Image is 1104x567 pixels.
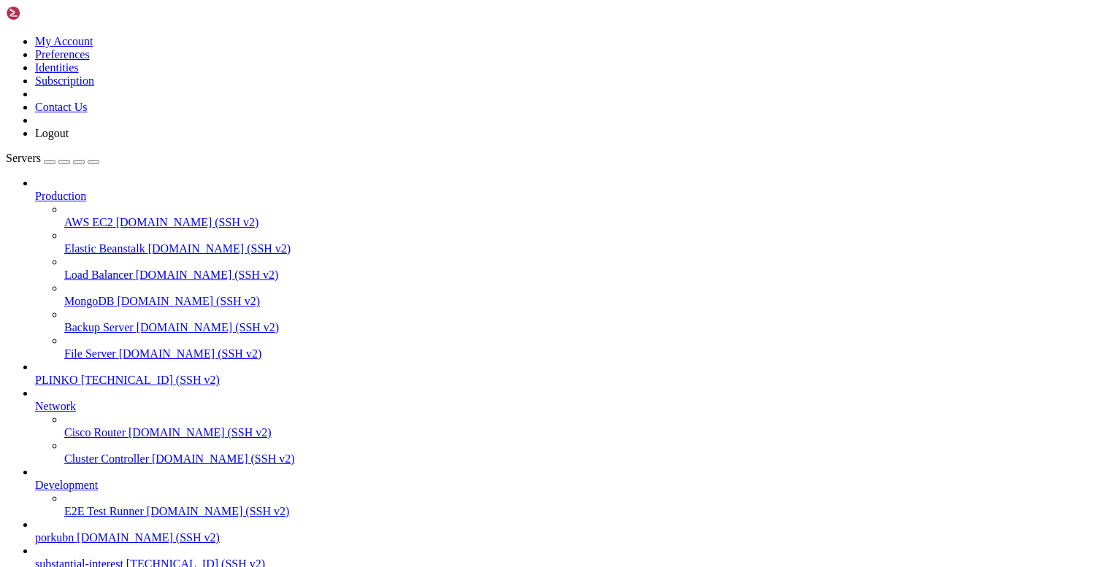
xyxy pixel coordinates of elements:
[64,347,116,360] span: File Server
[35,190,86,202] span: Production
[77,531,220,544] span: [DOMAIN_NAME] (SSH v2)
[64,282,1098,308] li: MongoDB [DOMAIN_NAME] (SSH v2)
[6,6,90,20] img: Shellngn
[64,255,1098,282] li: Load Balancer [DOMAIN_NAME] (SSH v2)
[6,152,41,164] span: Servers
[64,334,1098,360] li: File Server [DOMAIN_NAME] (SSH v2)
[35,48,90,61] a: Preferences
[35,479,1098,492] a: Development
[81,374,220,386] span: [TECHNICAL_ID] (SSH v2)
[64,216,113,228] span: AWS EC2
[35,127,69,139] a: Logout
[137,321,280,333] span: [DOMAIN_NAME] (SSH v2)
[117,295,260,307] span: [DOMAIN_NAME] (SSH v2)
[64,308,1098,334] li: Backup Server [DOMAIN_NAME] (SSH v2)
[136,269,279,281] span: [DOMAIN_NAME] (SSH v2)
[64,269,133,281] span: Load Balancer
[119,347,262,360] span: [DOMAIN_NAME] (SSH v2)
[35,400,1098,413] a: Network
[64,452,1098,466] a: Cluster Controller [DOMAIN_NAME] (SSH v2)
[148,242,291,255] span: [DOMAIN_NAME] (SSH v2)
[35,400,76,412] span: Network
[35,177,1098,360] li: Production
[35,74,94,87] a: Subscription
[64,426,1098,439] a: Cisco Router [DOMAIN_NAME] (SSH v2)
[64,439,1098,466] li: Cluster Controller [DOMAIN_NAME] (SSH v2)
[116,216,259,228] span: [DOMAIN_NAME] (SSH v2)
[64,242,145,255] span: Elastic Beanstalk
[64,492,1098,518] li: E2E Test Runner [DOMAIN_NAME] (SSH v2)
[64,242,1098,255] a: Elastic Beanstalk [DOMAIN_NAME] (SSH v2)
[35,479,98,491] span: Development
[35,101,88,113] a: Contact Us
[64,321,1098,334] a: Backup Server [DOMAIN_NAME] (SSH v2)
[35,387,1098,466] li: Network
[64,452,149,465] span: Cluster Controller
[64,295,114,307] span: MongoDB
[64,347,1098,360] a: File Server [DOMAIN_NAME] (SSH v2)
[64,229,1098,255] li: Elastic Beanstalk [DOMAIN_NAME] (SSH v2)
[6,152,99,164] a: Servers
[35,374,1098,387] a: PLINKO [TECHNICAL_ID] (SSH v2)
[35,466,1098,518] li: Development
[64,505,144,517] span: E2E Test Runner
[35,518,1098,544] li: porkubn [DOMAIN_NAME] (SSH v2)
[64,426,126,439] span: Cisco Router
[35,35,93,47] a: My Account
[152,452,295,465] span: [DOMAIN_NAME] (SSH v2)
[64,269,1098,282] a: Load Balancer [DOMAIN_NAME] (SSH v2)
[35,374,78,386] span: PLINKO
[35,190,1098,203] a: Production
[64,413,1098,439] li: Cisco Router [DOMAIN_NAME] (SSH v2)
[147,505,290,517] span: [DOMAIN_NAME] (SSH v2)
[35,61,79,74] a: Identities
[35,531,1098,544] a: porkubn [DOMAIN_NAME] (SSH v2)
[64,321,134,333] span: Backup Server
[64,216,1098,229] a: AWS EC2 [DOMAIN_NAME] (SSH v2)
[129,426,272,439] span: [DOMAIN_NAME] (SSH v2)
[64,505,1098,518] a: E2E Test Runner [DOMAIN_NAME] (SSH v2)
[64,203,1098,229] li: AWS EC2 [DOMAIN_NAME] (SSH v2)
[64,295,1098,308] a: MongoDB [DOMAIN_NAME] (SSH v2)
[35,531,74,544] span: porkubn
[35,360,1098,387] li: PLINKO [TECHNICAL_ID] (SSH v2)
